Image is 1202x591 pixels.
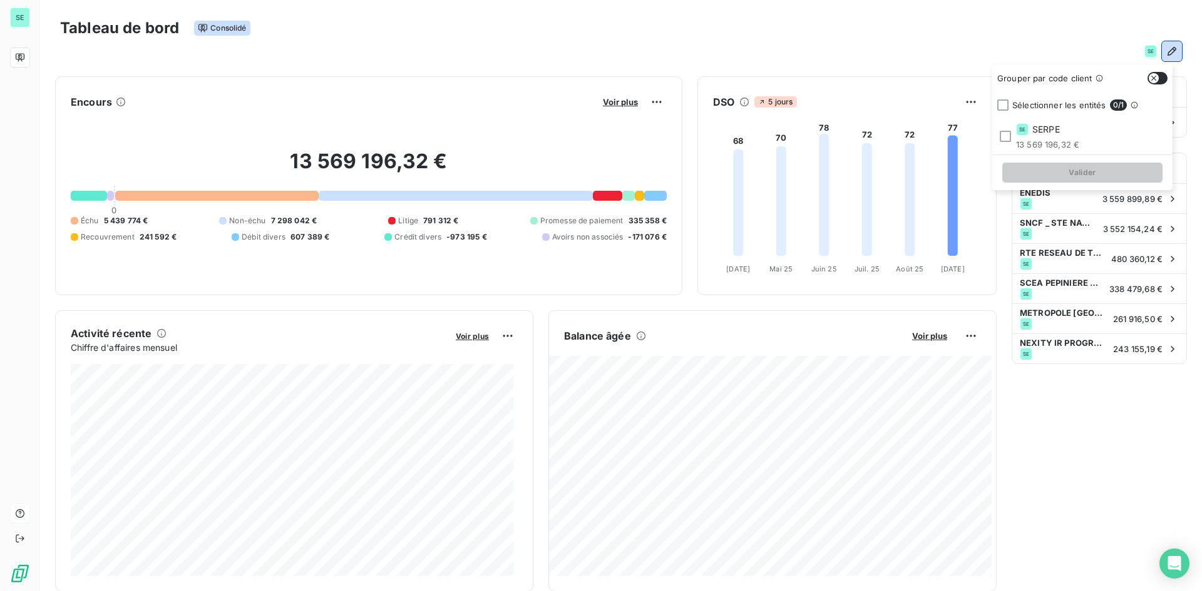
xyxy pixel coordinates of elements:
button: Voir plus [452,330,493,341]
span: Chiffre d'affaires mensuel [71,341,447,354]
span: 241 592 € [140,231,177,243]
div: SE [1016,123,1029,136]
div: SE [1020,258,1032,270]
span: Voir plus [456,331,489,341]
div: SE [1020,198,1032,210]
span: 3 552 154,24 € [1103,224,1163,234]
div: SE [10,8,30,28]
span: 0 [111,205,116,215]
span: Consolidé [194,21,250,36]
span: SNCF _ STE NATIONALE [1020,218,1096,228]
tspan: [DATE] [941,265,965,273]
h3: Tableau de bord [60,17,179,39]
div: SE [1020,288,1032,300]
span: Crédit divers [394,231,441,243]
span: Voir plus [912,331,947,341]
tspan: Août 25 [896,265,923,273]
span: ENEDIS [1020,188,1095,198]
div: RTE RESEAU DE TRANSPORT ELECTRICITESE480 360,12 € [1012,243,1186,273]
h6: Encours [71,94,112,109]
span: 0 / 1 [1110,99,1127,111]
img: Logo LeanPay [10,563,30,583]
span: 243 155,19 € [1113,344,1163,354]
button: Valider [1002,163,1163,183]
h2: 13 569 196,32 € [71,149,667,186]
div: SE [1020,348,1032,360]
span: METROPOLE [GEOGRAPHIC_DATA] [1020,308,1106,318]
div: SCEA PEPINIERE GARDOISESE338 479,68 € [1012,273,1186,303]
span: Échu [81,215,99,226]
span: 5 439 774 € [104,215,148,226]
span: Débit divers [242,231,285,243]
span: Grouper par code client [997,73,1092,83]
div: SE [1144,45,1157,58]
span: Sélectionner les entités [1012,100,1106,110]
span: Litige [398,215,418,226]
h6: DSO [713,94,734,109]
tspan: Juil. 25 [855,265,880,273]
tspan: Mai 25 [769,265,793,273]
tspan: [DATE] [726,265,750,273]
span: 791 312 € [423,215,458,226]
span: 261 916,50 € [1113,314,1163,324]
span: -973 195 € [446,231,487,243]
div: SE [1020,228,1032,240]
span: 480 360,12 € [1111,254,1163,264]
div: Open Intercom Messenger [1159,548,1189,578]
span: Voir plus [603,97,638,107]
span: 5 jours [754,96,796,108]
span: NEXITY IR PROGRAMMES REGION SUD [1020,338,1106,348]
span: 7 298 042 € [271,215,317,226]
span: Non-échu [229,215,265,226]
span: SCEA PEPINIERE GARDOISE [1020,278,1102,288]
button: Voir plus [908,330,951,341]
span: 607 389 € [290,231,329,243]
span: Recouvrement [81,231,135,243]
span: SERPE [1032,123,1060,136]
span: RTE RESEAU DE TRANSPORT ELECTRICITE [1020,248,1104,258]
span: Promesse de paiement [540,215,624,226]
div: SNCF _ STE NATIONALESE3 552 154,24 € [1012,213,1186,243]
div: NEXITY IR PROGRAMMES REGION SUDSE243 155,19 € [1012,333,1186,363]
div: ENEDISSE3 559 899,89 € [1012,183,1186,213]
h6: Balance âgée [564,328,631,343]
h6: Activité récente [71,326,152,341]
button: Voir plus [599,96,642,108]
span: 13 569 196,32 € [1016,139,1079,149]
span: Avoirs non associés [552,231,624,243]
span: -171 076 € [628,231,667,243]
tspan: Juin 25 [811,265,837,273]
div: METROPOLE [GEOGRAPHIC_DATA]SE261 916,50 € [1012,303,1186,333]
span: 335 358 € [629,215,667,226]
span: 3 559 899,89 € [1102,194,1163,204]
span: 338 479,68 € [1109,284,1163,294]
div: SE [1020,318,1032,330]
